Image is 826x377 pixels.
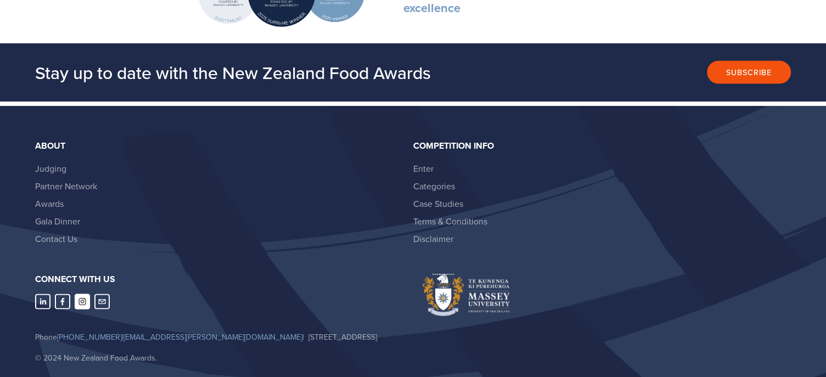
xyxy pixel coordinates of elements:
[35,141,404,151] div: About
[413,233,453,245] a: Disclaimer
[35,233,77,245] a: Contact Us
[123,331,302,342] a: [EMAIL_ADDRESS][PERSON_NAME][DOMAIN_NAME]
[35,215,80,227] a: Gala Dinner
[413,180,455,192] a: Categories
[413,215,487,227] a: Terms & Conditions
[35,162,66,175] a: Judging
[35,180,97,192] a: Partner Network
[707,61,791,84] button: Subscribe
[94,294,110,310] a: nzfoodawards@massey.ac.nz
[35,198,64,210] a: Awards
[35,351,404,365] p: © 2024 New Zealand Food Awards.
[413,162,434,175] a: Enter
[35,61,533,83] h2: Stay up to date with the New Zealand Food Awards
[55,294,70,310] a: Abbie Harris
[413,141,782,151] div: Competition Info
[35,330,404,344] p: Phone | | [STREET_ADDRESS]
[35,274,404,285] h3: Connect with us
[57,331,122,342] a: [PHONE_NUMBER]
[35,294,50,310] a: LinkedIn
[413,198,463,210] a: Case Studies
[75,294,90,310] a: Instagram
